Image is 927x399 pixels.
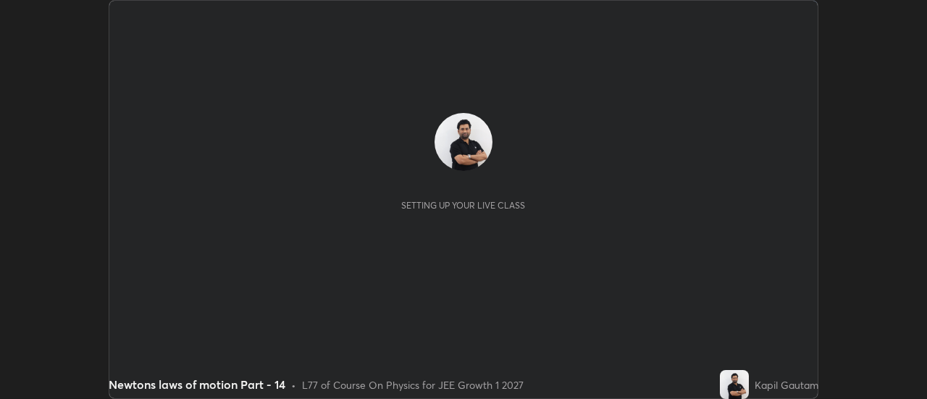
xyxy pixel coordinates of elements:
[720,370,749,399] img: 00bbc326558d46f9aaf65f1f5dcb6be8.jpg
[755,377,818,392] div: Kapil Gautam
[109,376,285,393] div: Newtons laws of motion Part - 14
[302,377,524,392] div: L77 of Course On Physics for JEE Growth 1 2027
[291,377,296,392] div: •
[401,200,525,211] div: Setting up your live class
[435,113,492,171] img: 00bbc326558d46f9aaf65f1f5dcb6be8.jpg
